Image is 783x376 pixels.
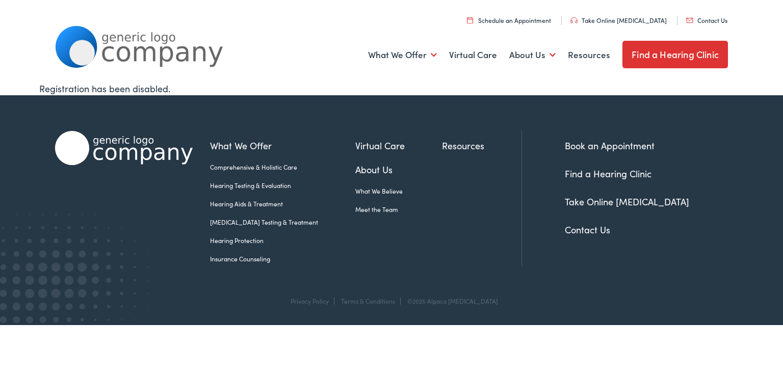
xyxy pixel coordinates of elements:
[39,82,744,95] div: Registration has been disabled.
[402,298,498,305] div: ©2025 Alpaca [MEDICAL_DATA]
[210,139,355,152] a: What We Offer
[355,139,442,152] a: Virtual Care
[565,167,651,180] a: Find a Hearing Clinic
[355,186,442,196] a: What We Believe
[509,36,556,74] a: About Us
[467,17,473,23] img: utility icon
[355,163,442,176] a: About Us
[570,16,667,24] a: Take Online [MEDICAL_DATA]
[210,199,355,208] a: Hearing Aids & Treatment
[55,131,193,165] img: Alpaca Audiology
[565,195,689,208] a: Take Online [MEDICAL_DATA]
[686,18,693,23] img: utility icon
[210,254,355,263] a: Insurance Counseling
[210,181,355,190] a: Hearing Testing & Evaluation
[565,223,610,236] a: Contact Us
[210,236,355,245] a: Hearing Protection
[355,205,442,214] a: Meet the Team
[341,297,395,305] a: Terms & Conditions
[570,17,578,23] img: utility icon
[210,218,355,227] a: [MEDICAL_DATA] Testing & Treatment
[622,41,728,68] a: Find a Hearing Clinic
[291,297,329,305] a: Privacy Policy
[210,163,355,172] a: Comprehensive & Holistic Care
[467,16,551,24] a: Schedule an Appointment
[565,139,655,152] a: Book an Appointment
[568,36,610,74] a: Resources
[368,36,437,74] a: What We Offer
[442,139,521,152] a: Resources
[686,16,727,24] a: Contact Us
[449,36,497,74] a: Virtual Care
